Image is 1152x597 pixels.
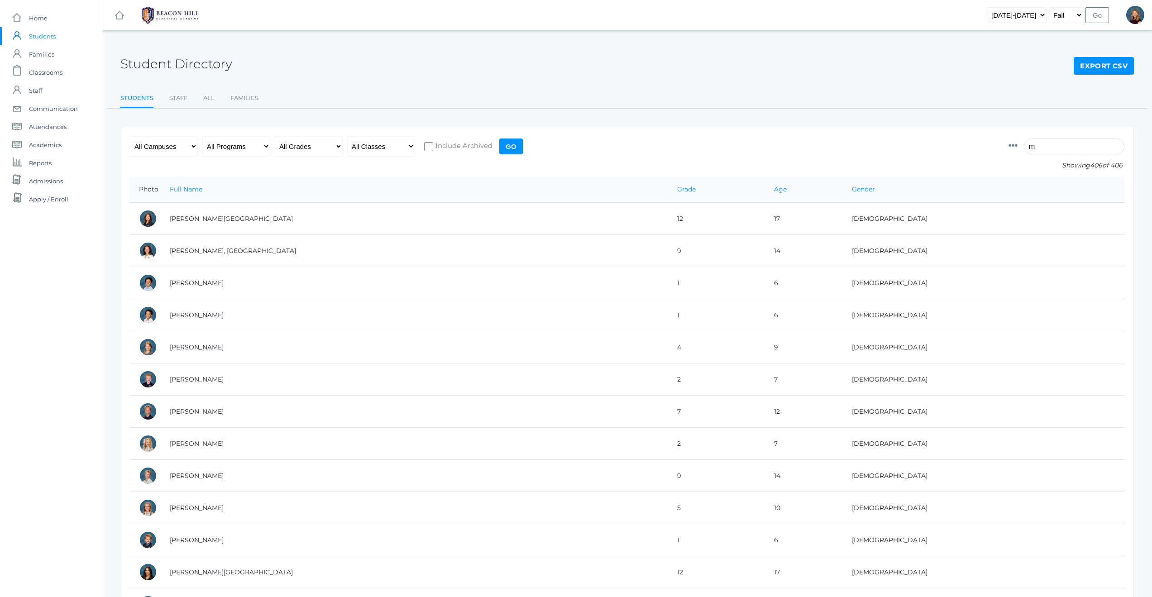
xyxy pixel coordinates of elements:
[29,9,48,27] span: Home
[161,396,668,428] td: [PERSON_NAME]
[230,89,258,107] a: Families
[139,499,157,517] div: Paige Albanese
[765,428,843,460] td: 7
[843,492,1124,524] td: [DEMOGRAPHIC_DATA]
[424,142,433,151] input: Include Archived
[668,492,765,524] td: 5
[170,185,202,193] a: Full Name
[843,203,1124,235] td: [DEMOGRAPHIC_DATA]
[843,396,1124,428] td: [DEMOGRAPHIC_DATA]
[1085,7,1109,23] input: Go
[161,556,668,588] td: [PERSON_NAME][GEOGRAPHIC_DATA]
[1090,161,1102,169] span: 406
[843,299,1124,331] td: [DEMOGRAPHIC_DATA]
[765,235,843,267] td: 14
[852,185,875,193] a: Gender
[136,4,204,27] img: 1_BHCALogos-05.png
[668,235,765,267] td: 9
[161,363,668,396] td: [PERSON_NAME]
[139,370,157,388] div: Jack Adams
[161,460,668,492] td: [PERSON_NAME]
[161,203,668,235] td: [PERSON_NAME][GEOGRAPHIC_DATA]
[668,203,765,235] td: 12
[433,141,492,152] span: Include Archived
[29,81,42,100] span: Staff
[29,154,52,172] span: Reports
[29,45,54,63] span: Families
[161,299,668,331] td: [PERSON_NAME]
[765,331,843,363] td: 9
[1009,161,1124,170] p: Showing of 406
[169,89,187,107] a: Staff
[765,363,843,396] td: 7
[161,428,668,460] td: [PERSON_NAME]
[765,299,843,331] td: 6
[139,531,157,549] div: Nolan Alstot
[139,435,157,453] div: Elle Albanese
[765,524,843,556] td: 6
[161,524,668,556] td: [PERSON_NAME]
[139,242,157,260] div: Phoenix Abdulla
[668,331,765,363] td: 4
[161,331,668,363] td: [PERSON_NAME]
[843,331,1124,363] td: [DEMOGRAPHIC_DATA]
[765,203,843,235] td: 17
[843,460,1124,492] td: [DEMOGRAPHIC_DATA]
[139,338,157,356] div: Amelia Adams
[765,267,843,299] td: 6
[1126,6,1144,24] div: Lindsay Leeds
[774,185,787,193] a: Age
[765,460,843,492] td: 14
[139,274,157,292] div: Dominic Abrea
[161,235,668,267] td: [PERSON_NAME], [GEOGRAPHIC_DATA]
[203,89,215,107] a: All
[1024,139,1124,154] input: Filter by name
[29,100,78,118] span: Communication
[668,460,765,492] td: 9
[843,267,1124,299] td: [DEMOGRAPHIC_DATA]
[139,467,157,485] div: Logan Albanese
[29,190,68,208] span: Apply / Enroll
[668,299,765,331] td: 1
[668,556,765,588] td: 12
[677,185,696,193] a: Grade
[843,524,1124,556] td: [DEMOGRAPHIC_DATA]
[843,235,1124,267] td: [DEMOGRAPHIC_DATA]
[765,492,843,524] td: 10
[843,556,1124,588] td: [DEMOGRAPHIC_DATA]
[130,177,161,203] th: Photo
[29,136,62,154] span: Academics
[120,57,232,71] h2: Student Directory
[765,396,843,428] td: 12
[668,267,765,299] td: 1
[29,118,67,136] span: Attendances
[139,563,157,581] div: Victoria Arellano
[668,396,765,428] td: 7
[499,139,523,154] input: Go
[120,89,153,109] a: Students
[668,363,765,396] td: 2
[139,306,157,324] div: Grayson Abrea
[1074,57,1134,75] a: Export CSV
[29,27,56,45] span: Students
[139,210,157,228] div: Charlotte Abdulla
[139,402,157,420] div: Cole Albanese
[668,524,765,556] td: 1
[29,172,63,190] span: Admissions
[668,428,765,460] td: 2
[843,363,1124,396] td: [DEMOGRAPHIC_DATA]
[765,556,843,588] td: 17
[161,267,668,299] td: [PERSON_NAME]
[29,63,62,81] span: Classrooms
[161,492,668,524] td: [PERSON_NAME]
[843,428,1124,460] td: [DEMOGRAPHIC_DATA]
